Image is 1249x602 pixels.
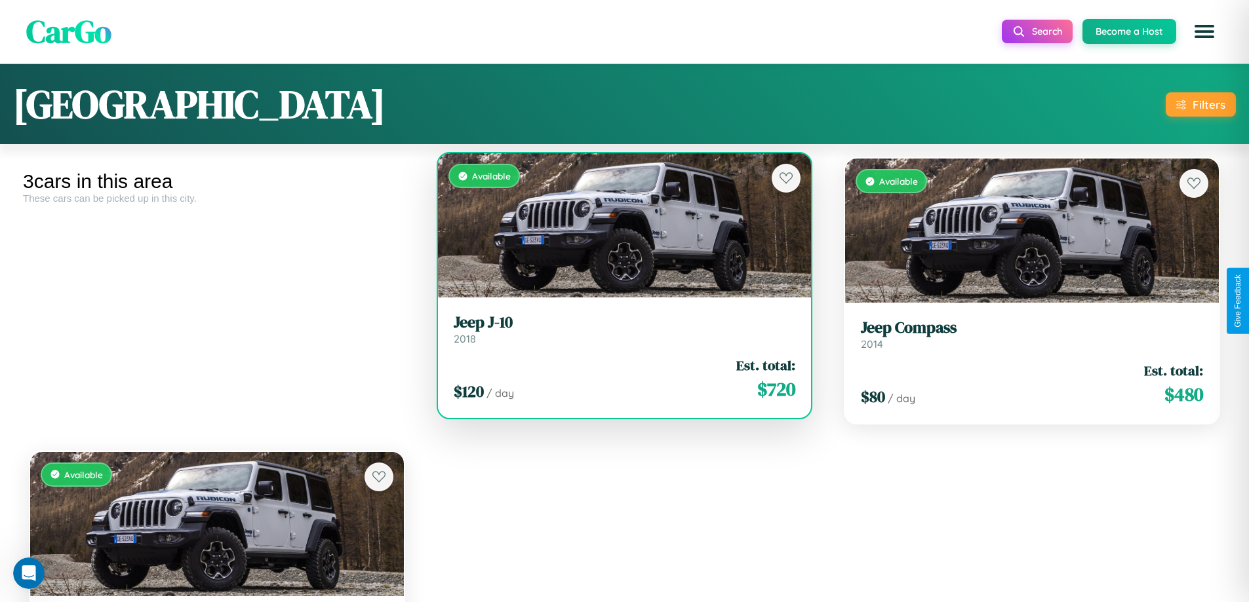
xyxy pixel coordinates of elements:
[472,170,511,181] span: Available
[1186,13,1223,50] button: Open menu
[23,193,411,204] div: These cars can be picked up in this city.
[486,386,514,400] span: / day
[1164,381,1203,407] span: $ 480
[1002,20,1073,43] button: Search
[736,356,795,375] span: Est. total:
[454,313,796,332] h3: Jeep J-10
[13,77,386,131] h1: [GEOGRAPHIC_DATA]
[1144,361,1203,380] span: Est. total:
[879,176,918,187] span: Available
[64,469,103,480] span: Available
[861,386,885,407] span: $ 80
[454,332,476,345] span: 2018
[757,376,795,402] span: $ 720
[26,10,111,53] span: CarGo
[1233,274,1242,328] div: Give Feedback
[1166,92,1236,117] button: Filters
[1082,19,1176,44] button: Become a Host
[861,337,883,350] span: 2014
[1032,26,1062,37] span: Search
[454,313,796,345] a: Jeep J-102018
[861,318,1203,337] h3: Jeep Compass
[888,392,915,405] span: / day
[1193,98,1225,111] div: Filters
[861,318,1203,350] a: Jeep Compass2014
[13,557,45,589] iframe: Intercom live chat
[454,381,484,402] span: $ 120
[23,170,411,193] div: 3 cars in this area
